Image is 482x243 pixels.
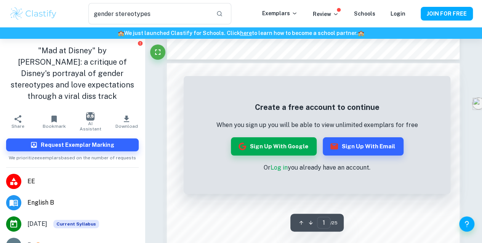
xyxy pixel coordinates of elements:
[216,163,418,172] p: Or you already have an account.
[77,121,104,132] span: AI Assistant
[86,112,94,121] img: AI Assistant
[6,45,139,102] h1: "Mad at Disney" by [PERSON_NAME]: a critique of Disney's portrayal of gender stereotypes and love...
[391,11,405,17] a: Login
[6,138,139,151] button: Request Exemplar Marking
[262,9,298,17] p: Exemplars
[2,29,480,37] h6: We just launched Clastify for Schools. Click to learn how to become a school partner.
[323,137,404,156] button: Sign up with Email
[27,219,47,229] span: [DATE]
[459,216,474,232] button: Help and Feedback
[9,151,136,161] span: We prioritize exemplars based on the number of requests
[358,30,364,36] span: 🏫
[27,198,139,207] span: English B
[109,111,145,132] button: Download
[53,220,99,228] div: This exemplar is based on the current syllabus. Feel free to refer to it for inspiration/ideas wh...
[421,7,473,21] button: JOIN FOR FREE
[41,141,114,149] h6: Request Exemplar Marking
[115,124,138,129] span: Download
[53,220,99,228] span: Current Syllabus
[43,124,66,129] span: Bookmark
[231,137,317,156] button: Sign up with Google
[330,219,338,226] span: / 25
[313,10,339,18] p: Review
[150,44,165,60] button: Fullscreen
[27,177,139,186] span: EE
[88,3,210,24] input: Search for any exemplars...
[72,111,109,132] button: AI Assistant
[11,124,24,129] span: Share
[240,30,252,36] a: here
[36,111,72,132] button: Bookmark
[216,102,418,113] h5: Create a free account to continue
[9,6,58,21] img: Clastify logo
[271,164,288,171] a: Log in
[118,30,124,36] span: 🏫
[216,121,418,130] p: When you sign up you will be able to view unlimited exemplars for free
[138,40,143,46] button: Report issue
[354,11,375,17] a: Schools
